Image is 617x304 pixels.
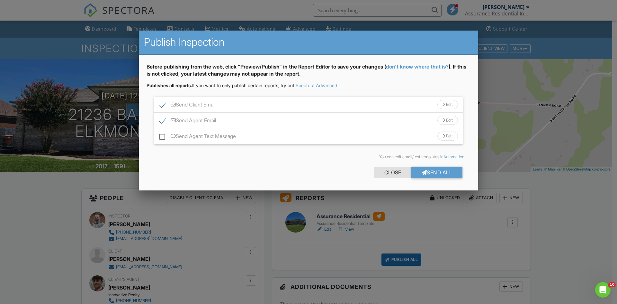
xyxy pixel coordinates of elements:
[147,83,192,88] strong: Publishes all reports.
[437,132,458,141] div: Edit
[159,117,216,125] label: Send Agent Email
[144,36,473,49] h2: Publish Inspection
[608,282,616,287] span: 10
[386,63,449,70] a: don't know where that is?
[147,83,294,88] span: If you want to only publish certain reports, try out
[159,133,236,141] label: Send Agent Text Message
[437,100,458,109] div: Edit
[159,102,215,110] label: Send Client Email
[437,116,458,125] div: Edit
[595,282,611,298] iframe: Intercom live chat
[296,83,337,88] a: Spectora Advanced
[152,154,465,160] div: You can edit email/text templates in .
[443,154,464,159] a: Automation
[374,167,411,178] div: Close
[411,167,463,178] div: Send All
[147,63,470,83] div: Before publishing from the web, click "Preview/Publish" in the Report Editor to save your changes...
